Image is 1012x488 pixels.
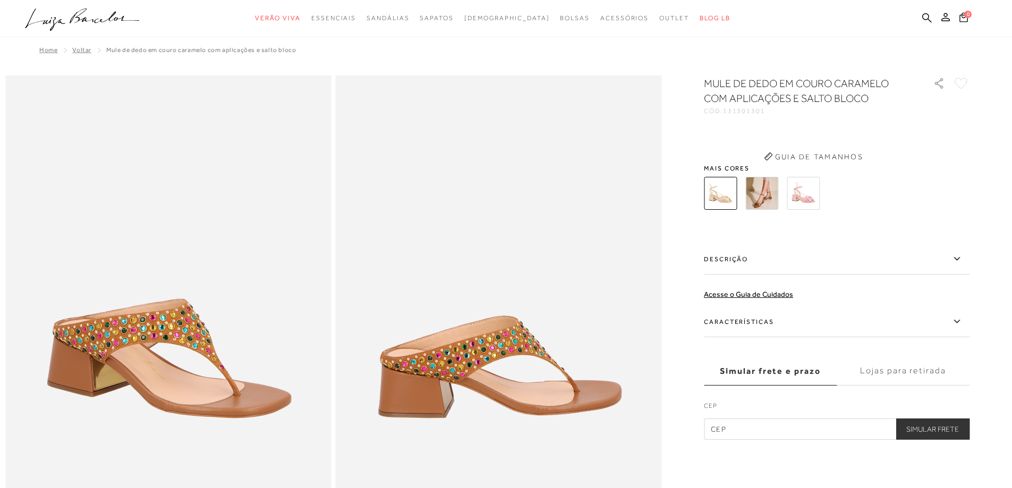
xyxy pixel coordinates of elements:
[255,8,301,28] a: categoryNavScreenReaderText
[560,8,590,28] a: categoryNavScreenReaderText
[745,177,778,210] img: SANDÁLIA EM COURO CARAMELO COM FLOR E AMARRAÇÃO
[311,14,356,22] span: Essenciais
[560,14,590,22] span: Bolsas
[72,46,91,54] a: Voltar
[367,8,409,28] a: categoryNavScreenReaderText
[837,357,970,386] label: Lojas para retirada
[956,12,971,26] button: 0
[600,8,649,28] a: categoryNavScreenReaderText
[600,14,649,22] span: Acessórios
[704,401,970,416] label: CEP
[964,11,972,18] span: 0
[704,306,970,337] label: Características
[704,165,970,172] span: Mais cores
[367,14,409,22] span: Sandálias
[420,8,453,28] a: categoryNavScreenReaderText
[464,8,550,28] a: noSubCategoriesText
[760,148,866,165] button: Guia de Tamanhos
[787,177,820,210] img: SANDÁLIA EM COURO ROSA GLACÊ COM FLOR E AMARRAÇÃO
[106,46,296,54] span: MULE DE DEDO EM COURO CARAMELO COM APLICAÇÕES E SALTO BLOCO
[420,14,453,22] span: Sapatos
[700,8,730,28] a: BLOG LB
[659,8,689,28] a: categoryNavScreenReaderText
[704,76,903,106] h1: MULE DE DEDO EM COURO CARAMELO COM APLICAÇÕES E SALTO BLOCO
[659,14,689,22] span: Outlet
[311,8,356,28] a: categoryNavScreenReaderText
[704,177,737,210] img: SANDÁLIA EM COURO BAUNILHA COM FLOR E AMARRAÇÃO
[723,107,766,115] span: 131301301
[896,418,970,440] button: Simular Frete
[704,418,970,440] input: CEP
[704,244,970,275] label: Descrição
[464,14,550,22] span: [DEMOGRAPHIC_DATA]
[700,14,730,22] span: BLOG LB
[704,290,793,298] a: Acesse o Guia de Cuidados
[704,108,916,114] div: CÓD:
[39,46,57,54] a: Home
[255,14,301,22] span: Verão Viva
[704,357,837,386] label: Simular frete e prazo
